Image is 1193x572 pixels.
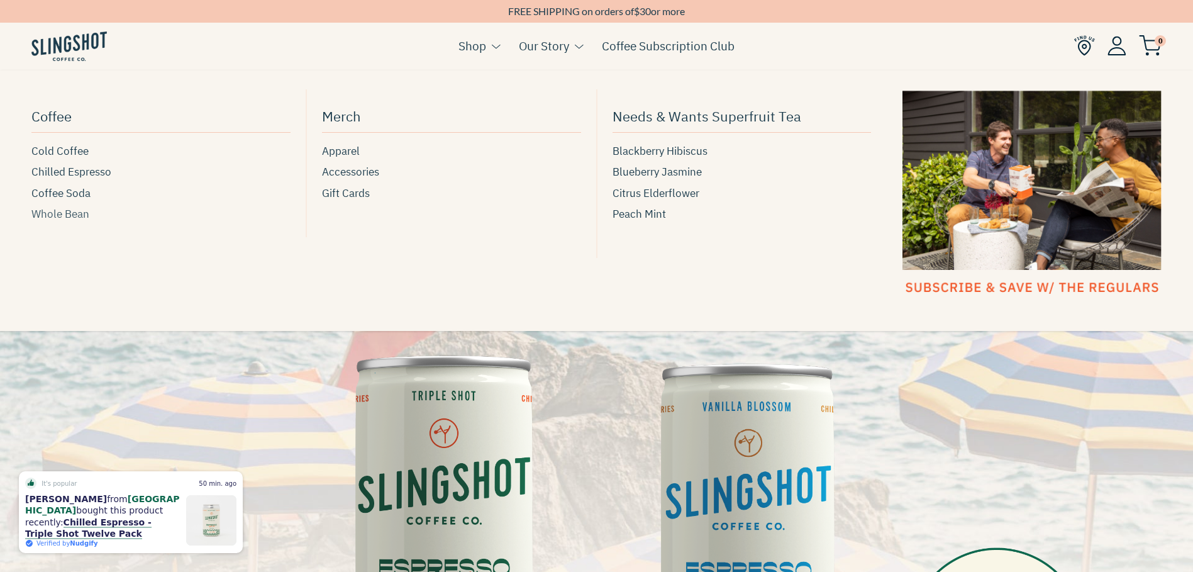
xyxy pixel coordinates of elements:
a: Shop [458,36,486,55]
span: Coffee [31,105,72,127]
a: Chilled Espresso [31,164,291,181]
a: Needs & Wants Superfruit Tea [613,102,872,133]
span: Blueberry Jasmine [613,164,702,181]
a: Coffee [31,102,291,133]
img: Account [1107,36,1126,55]
a: Gift Cards [322,185,581,202]
span: 30 [640,5,651,17]
span: Peach Mint [613,206,666,223]
a: Coffee Subscription Club [602,36,735,55]
span: Blackberry Hibiscus [613,143,707,160]
a: Blackberry Hibiscus [613,143,872,160]
span: Apparel [322,143,360,160]
a: Coffee Soda [31,185,291,202]
span: Chilled Espresso [31,164,111,181]
span: Needs & Wants Superfruit Tea [613,105,801,127]
span: Whole Bean [31,206,89,223]
a: Accessories [322,164,581,181]
a: Our Story [519,36,569,55]
a: Peach Mint [613,206,872,223]
a: Blueberry Jasmine [613,164,872,181]
a: Whole Bean [31,206,291,223]
a: Citrus Elderflower [613,185,872,202]
span: Merch [322,105,361,127]
a: Apparel [322,143,581,160]
span: Citrus Elderflower [613,185,699,202]
span: 0 [1155,35,1166,47]
span: $ [634,5,640,17]
a: 0 [1139,38,1162,53]
span: Cold Coffee [31,143,89,160]
a: Merch [322,102,581,133]
a: Cold Coffee [31,143,291,160]
img: Find Us [1074,35,1095,56]
span: Accessories [322,164,379,181]
img: cart [1139,35,1162,56]
span: Coffee Soda [31,185,91,202]
span: Gift Cards [322,185,370,202]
